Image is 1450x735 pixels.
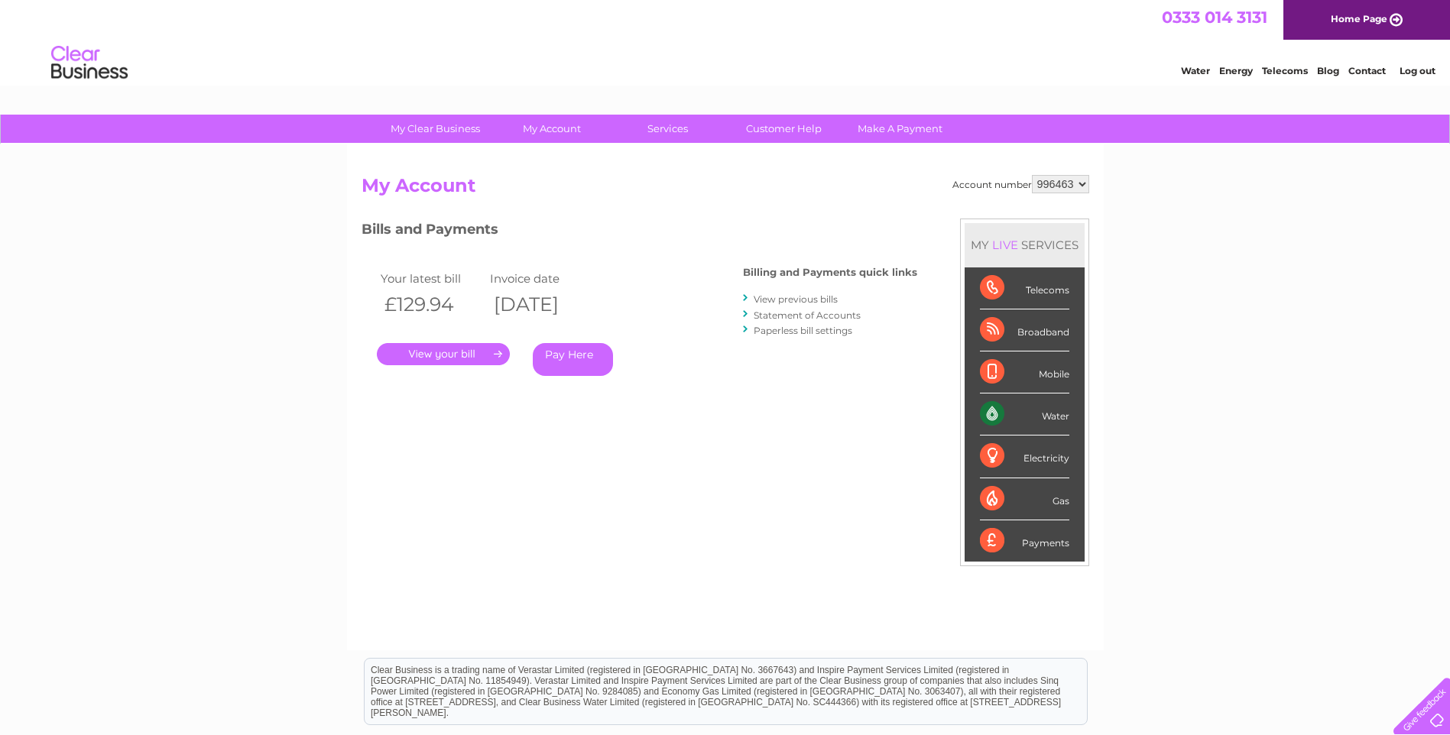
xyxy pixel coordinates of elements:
[488,115,615,143] a: My Account
[1262,65,1308,76] a: Telecoms
[965,223,1085,267] div: MY SERVICES
[980,267,1069,309] div: Telecoms
[533,343,613,376] a: Pay Here
[980,351,1069,393] div: Mobile
[721,115,847,143] a: Customer Help
[605,115,731,143] a: Services
[1181,65,1210,76] a: Water
[372,115,498,143] a: My Clear Business
[377,343,510,365] a: .
[1219,65,1253,76] a: Energy
[743,267,917,278] h4: Billing and Payments quick links
[377,289,487,320] th: £129.94
[980,478,1069,520] div: Gas
[1162,8,1267,27] a: 0333 014 3131
[980,520,1069,562] div: Payments
[754,309,861,321] a: Statement of Accounts
[980,309,1069,351] div: Broadband
[837,115,963,143] a: Make A Payment
[486,268,596,289] td: Invoice date
[1317,65,1339,76] a: Blog
[952,175,1089,193] div: Account number
[1348,65,1386,76] a: Contact
[980,435,1069,478] div: Electricity
[1400,65,1435,76] a: Log out
[989,238,1021,252] div: LIVE
[486,289,596,320] th: [DATE]
[50,40,128,86] img: logo.png
[362,219,917,245] h3: Bills and Payments
[377,268,487,289] td: Your latest bill
[754,293,838,305] a: View previous bills
[980,393,1069,435] div: Water
[362,175,1089,204] h2: My Account
[365,8,1087,74] div: Clear Business is a trading name of Verastar Limited (registered in [GEOGRAPHIC_DATA] No. 3667643...
[754,325,852,336] a: Paperless bill settings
